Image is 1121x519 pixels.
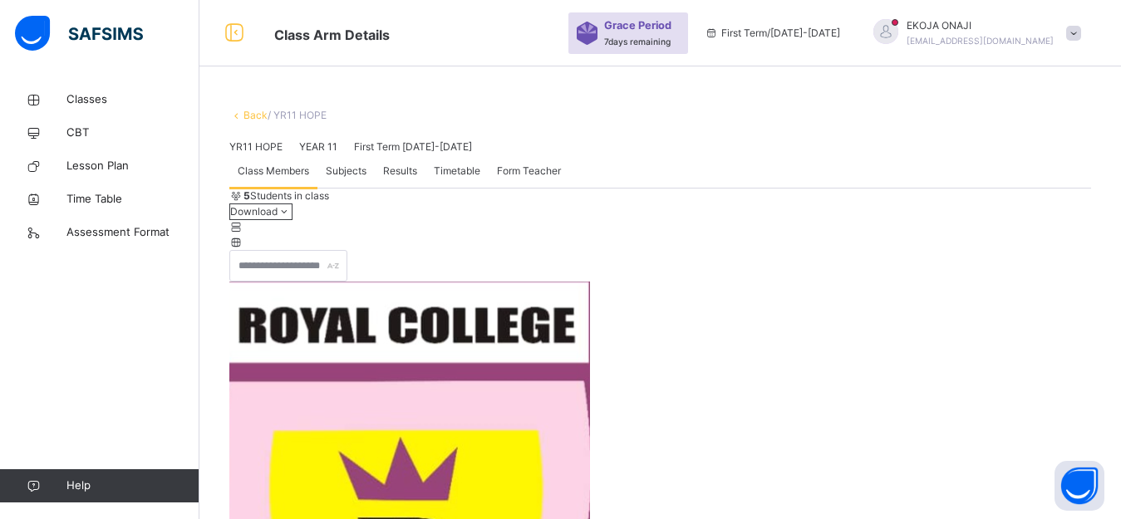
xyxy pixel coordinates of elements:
span: / YR11 HOPE [268,109,327,121]
span: Assessment Format [66,224,199,241]
span: Help [66,477,199,494]
div: EKOJAONAJI [857,18,1089,48]
b: 5 [243,189,250,202]
span: Subjects [326,164,366,179]
span: Form Teacher [497,164,561,179]
span: session/term information [705,26,840,41]
span: CBT [66,125,199,141]
span: Students in class [243,189,329,203]
span: 7 days remaining [604,37,671,47]
span: Results [383,164,417,179]
span: Download [230,205,278,218]
a: Back [243,109,268,121]
span: [EMAIL_ADDRESS][DOMAIN_NAME] [907,36,1054,46]
span: YEAR 11 [299,140,337,153]
span: EKOJA ONAJI [907,18,1054,33]
span: Class Arm Details [274,27,390,43]
img: sticker-purple.71386a28dfed39d6af7621340158ba97.svg [577,22,597,45]
span: Grace Period [604,17,671,33]
span: YR11 HOPE [229,140,283,153]
span: Lesson Plan [66,158,199,174]
span: Class Members [238,164,309,179]
button: Open asap [1055,461,1104,511]
img: safsims [15,16,143,51]
span: Timetable [434,164,480,179]
span: Classes [66,91,199,108]
span: First Term [DATE]-[DATE] [354,140,472,153]
span: Time Table [66,191,199,208]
